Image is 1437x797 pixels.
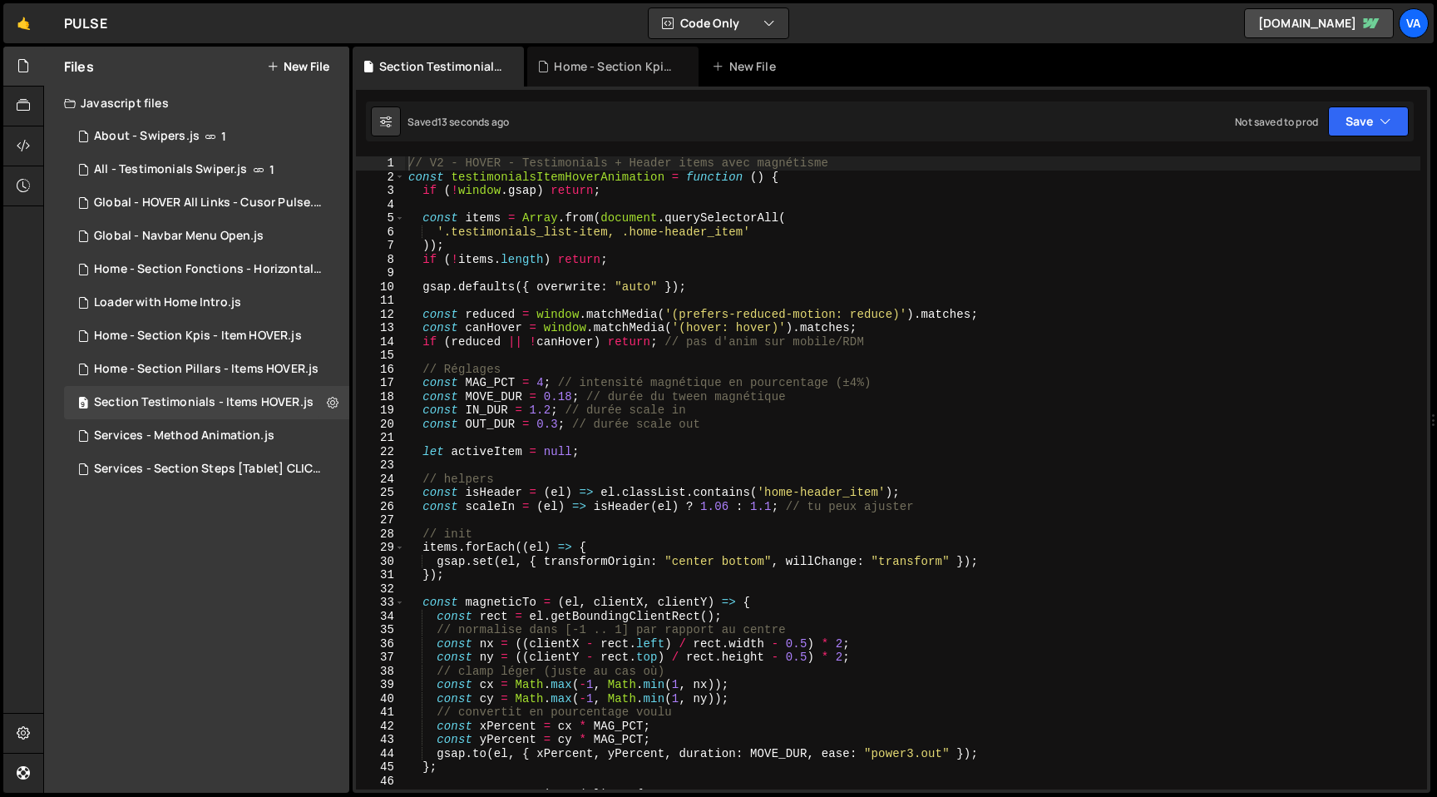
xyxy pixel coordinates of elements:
[356,527,405,542] div: 28
[356,568,405,582] div: 31
[267,60,329,73] button: New File
[1399,8,1429,38] a: Va
[356,321,405,335] div: 13
[437,115,509,129] div: 13 seconds ago
[356,390,405,404] div: 18
[356,555,405,569] div: 30
[94,362,319,377] div: Home - Section Pillars - Items HOVER.js
[356,280,405,295] div: 10
[94,129,200,144] div: About - Swipers.js
[64,57,94,76] h2: Files
[64,13,107,33] div: PULSE
[356,541,405,555] div: 29
[64,419,349,453] div: 16253/44878.js
[356,582,405,597] div: 32
[94,295,241,310] div: Loader with Home Intro.js
[356,720,405,734] div: 42
[379,58,504,75] div: Section Testimonials - Items HOVER.js
[356,458,405,473] div: 23
[356,308,405,322] div: 12
[1235,115,1318,129] div: Not saved to prod
[356,225,405,240] div: 6
[356,418,405,432] div: 20
[356,473,405,487] div: 24
[356,500,405,514] div: 26
[356,239,405,253] div: 7
[356,403,405,418] div: 19
[269,163,274,176] span: 1
[356,775,405,789] div: 46
[407,115,509,129] div: Saved
[221,130,226,143] span: 1
[3,3,44,43] a: 🤙
[554,58,679,75] div: Home - Section Kpis - Item HOVER.js
[64,153,349,186] div: 16253/45780.js
[356,637,405,651] div: 36
[356,705,405,720] div: 41
[356,513,405,527] div: 27
[44,87,349,120] div: Javascript files
[356,596,405,610] div: 33
[94,229,264,244] div: Global - Navbar Menu Open.js
[356,171,405,185] div: 2
[94,395,314,410] div: Section Testimonials - Items HOVER.js
[356,198,405,212] div: 4
[64,286,349,319] div: 16253/45227.js
[64,253,355,286] div: 16253/45820.js
[356,294,405,308] div: 11
[356,211,405,225] div: 5
[356,253,405,267] div: 8
[356,623,405,637] div: 35
[94,162,247,177] div: All - Testimonials Swiper.js
[356,665,405,679] div: 38
[356,651,405,665] div: 37
[356,733,405,747] div: 43
[356,184,405,198] div: 3
[64,453,355,486] div: 16253/45790.js
[356,445,405,459] div: 22
[356,335,405,349] div: 14
[649,8,788,38] button: Code Only
[356,747,405,761] div: 44
[356,678,405,692] div: 39
[94,196,323,210] div: Global - HOVER All Links - Cusor Pulse.js
[78,398,88,411] span: 9
[64,319,349,353] div: Home - Section Kpis - Item HOVER.js
[1328,106,1409,136] button: Save
[64,386,349,419] div: 16253/45325.js
[1244,8,1394,38] a: [DOMAIN_NAME]
[356,363,405,377] div: 16
[712,58,782,75] div: New File
[356,610,405,624] div: 34
[64,186,355,220] div: 16253/45676.js
[356,156,405,171] div: 1
[356,486,405,500] div: 25
[64,120,349,153] div: 16253/43838.js
[94,262,323,277] div: Home - Section Fonctions - Horizontal scroll.js
[356,349,405,363] div: 15
[356,760,405,775] div: 45
[64,220,349,253] div: 16253/44426.js
[94,329,302,344] div: Home - Section Kpis - Item HOVER.js
[356,692,405,706] div: 40
[356,266,405,280] div: 9
[94,462,323,477] div: Services - Section Steps [Tablet] CLICK.js
[356,431,405,445] div: 21
[356,376,405,390] div: 17
[94,428,274,443] div: Services - Method Animation.js
[64,353,350,386] div: Home - Section Pillars - Items HOVER.js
